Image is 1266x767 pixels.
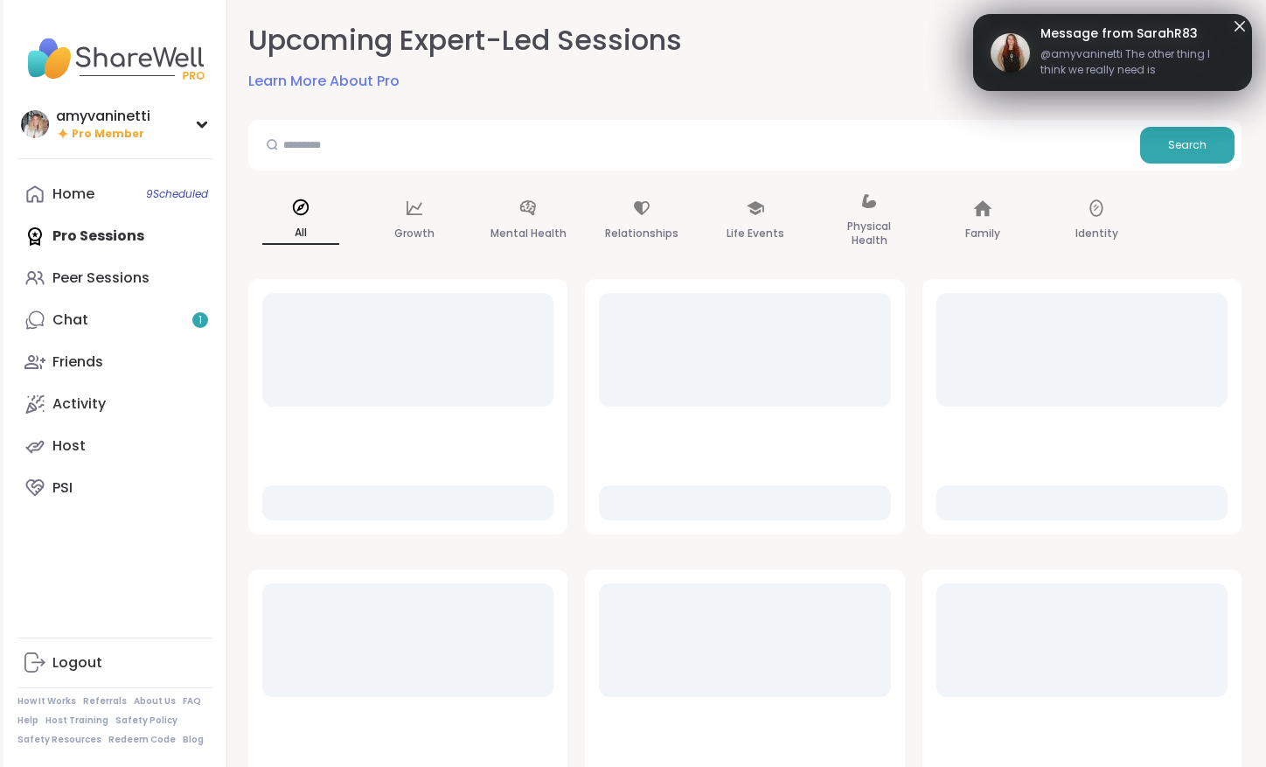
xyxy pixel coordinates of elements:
[108,734,176,746] a: Redeem Code
[248,71,400,92] a: Learn More About Pro
[115,715,177,727] a: Safety Policy
[17,383,212,425] a: Activity
[52,310,88,330] div: Chat
[1168,137,1207,153] span: Search
[198,313,202,328] span: 1
[965,223,1000,244] p: Family
[831,216,908,251] p: Physical Health
[17,715,38,727] a: Help
[183,734,204,746] a: Blog
[52,352,103,372] div: Friends
[1140,127,1235,164] button: Search
[183,695,201,708] a: FAQ
[56,107,150,126] div: amyvaninetti
[21,110,49,138] img: amyvaninetti
[52,185,94,204] div: Home
[490,223,567,244] p: Mental Health
[17,467,212,509] a: PSI
[52,653,102,673] div: Logout
[17,299,212,341] a: Chat1
[52,478,73,498] div: PSI
[605,223,678,244] p: Relationships
[146,187,208,201] span: 9 Scheduled
[727,223,784,244] p: Life Events
[17,642,212,684] a: Logout
[394,223,435,244] p: Growth
[248,21,682,60] h2: Upcoming Expert-Led Sessions
[17,341,212,383] a: Friends
[52,436,86,456] div: Host
[17,173,212,215] a: Home9Scheduled
[52,268,150,288] div: Peer Sessions
[45,715,108,727] a: Host Training
[83,695,127,708] a: Referrals
[52,394,106,414] div: Activity
[134,695,176,708] a: About Us
[17,257,212,299] a: Peer Sessions
[72,127,144,142] span: Pro Member
[17,734,101,746] a: Safety Resources
[17,425,212,467] a: Host
[17,28,212,89] img: ShareWell Nav Logo
[17,695,76,708] a: How It Works
[1075,223,1118,244] p: Identity
[262,222,339,245] p: All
